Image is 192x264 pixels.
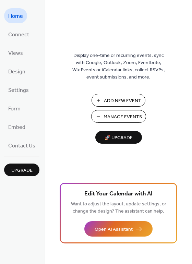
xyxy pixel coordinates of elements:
span: Manage Events [104,113,142,121]
span: Upgrade [11,167,33,174]
span: Connect [8,29,29,40]
button: Upgrade [4,164,39,176]
button: Add New Event [92,94,145,107]
a: Embed [4,119,29,134]
button: 🚀 Upgrade [95,131,142,144]
a: Contact Us [4,138,39,153]
span: 🚀 Upgrade [99,133,138,143]
span: Edit Your Calendar with AI [84,189,153,199]
span: Add New Event [104,97,141,105]
span: Contact Us [8,141,35,152]
a: Connect [4,27,33,42]
span: Design [8,67,25,77]
a: Form [4,101,25,116]
span: Form [8,104,21,115]
a: Home [4,8,27,23]
button: Open AI Assistant [84,221,153,237]
button: Manage Events [91,110,146,123]
span: Display one-time or recurring events, sync with Google, Outlook, Zoom, Eventbrite, Wix Events or ... [72,52,165,81]
span: Views [8,48,23,59]
span: Settings [8,85,29,96]
span: Embed [8,122,25,133]
span: Want to adjust the layout, update settings, or change the design? The assistant can help. [71,200,166,216]
span: Home [8,11,23,22]
a: Views [4,45,27,60]
a: Settings [4,82,33,97]
a: Design [4,64,29,79]
span: Open AI Assistant [95,226,133,233]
